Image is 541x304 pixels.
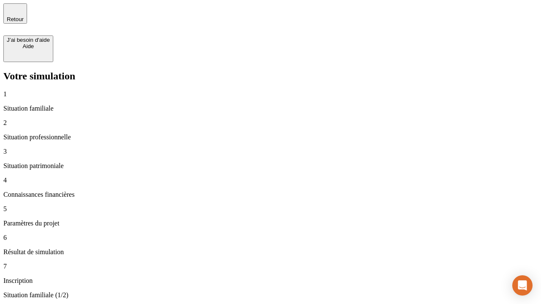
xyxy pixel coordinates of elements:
[3,263,538,270] p: 7
[3,176,538,184] p: 4
[3,133,538,141] p: Situation professionnelle
[7,43,50,49] div: Aide
[512,275,533,296] div: Open Intercom Messenger
[3,248,538,256] p: Résultat de simulation
[3,191,538,198] p: Connaissances financières
[3,205,538,213] p: 5
[3,35,53,62] button: J’ai besoin d'aideAide
[3,71,538,82] h2: Votre simulation
[3,234,538,242] p: 6
[3,277,538,285] p: Inscription
[3,162,538,170] p: Situation patrimoniale
[7,37,50,43] div: J’ai besoin d'aide
[7,16,24,22] span: Retour
[3,119,538,127] p: 2
[3,220,538,227] p: Paramètres du projet
[3,291,538,299] p: Situation familiale (1/2)
[3,105,538,112] p: Situation familiale
[3,3,27,24] button: Retour
[3,148,538,155] p: 3
[3,90,538,98] p: 1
